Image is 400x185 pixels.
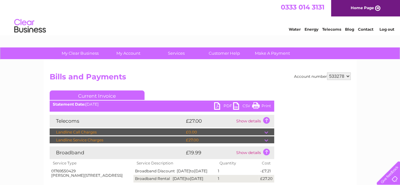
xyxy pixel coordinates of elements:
[54,47,106,59] a: My Clear Business
[51,3,350,31] div: Clear Business is a trading name of Verastar Limited (registered in [GEOGRAPHIC_DATA] No. 3667643...
[214,102,233,111] a: PDF
[322,27,341,32] a: Telecoms
[50,102,274,107] div: [DATE]
[50,146,184,159] td: Broadband
[50,159,133,167] th: Service Type
[184,115,235,127] td: £27.00
[186,176,190,181] span: to
[235,115,274,127] td: Show details
[294,72,351,80] div: Account number
[184,136,264,144] td: £27.00
[53,102,85,107] b: Statement Date:
[358,27,373,32] a: Contact
[51,169,132,178] div: 01769550429 [PERSON_NAME][STREET_ADDRESS]
[246,47,298,59] a: Make A Payment
[305,27,318,32] a: Energy
[216,167,259,175] td: 1
[235,146,274,159] td: Show details
[14,16,46,36] img: logo.png
[289,27,301,32] a: Water
[345,27,354,32] a: Blog
[150,47,202,59] a: Services
[50,90,145,100] a: Current Invoice
[50,72,351,84] h2: Bills and Payments
[233,102,252,111] a: CSV
[184,128,264,136] td: £0.00
[258,159,274,167] th: Cost
[50,136,184,144] td: Landline Service Charges
[252,102,271,111] a: Print
[216,159,259,167] th: Quantity
[258,167,274,175] td: -£7.21
[281,3,324,11] a: 0333 014 3131
[184,146,235,159] td: £19.99
[216,175,259,182] td: 1
[133,159,216,167] th: Service Description
[133,175,216,182] td: Broadband Rental [DATE] [DATE]
[50,115,184,127] td: Telecoms
[102,47,154,59] a: My Account
[190,169,194,173] span: to
[258,175,274,182] td: £27.20
[198,47,250,59] a: Customer Help
[50,128,184,136] td: Landline Call Charges
[379,27,394,32] a: Log out
[133,167,216,175] td: Broadband Discount [DATE] [DATE]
